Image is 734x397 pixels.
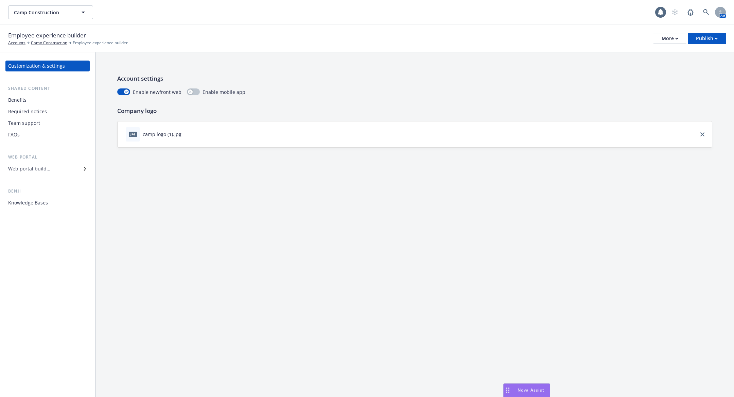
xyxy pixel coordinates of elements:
a: Team support [5,118,90,129]
a: FAQs [5,129,90,140]
a: Required notices [5,106,90,117]
a: Report a Bug [684,5,697,19]
button: Nova Assist [503,383,550,397]
div: Publish [696,33,718,44]
button: More [653,33,686,44]
button: download file [184,131,190,138]
div: Customization & settings [8,61,65,71]
div: Web portal builder [8,163,50,174]
span: Enable mobile app [203,88,245,96]
div: Required notices [8,106,47,117]
div: Web portal [5,154,90,161]
a: Knowledge Bases [5,197,90,208]
a: Accounts [8,40,25,46]
div: camp logo (1).jpg [143,131,181,138]
div: Shared content [5,85,90,92]
div: Drag to move [504,384,512,397]
a: Web portal builder [5,163,90,174]
div: Team support [8,118,40,129]
span: Nova Assist [518,387,544,393]
span: Enable newfront web [133,88,181,96]
span: Camp Construction [14,9,73,16]
div: FAQs [8,129,20,140]
span: Employee experience builder [73,40,128,46]
a: Start snowing [668,5,682,19]
p: Account settings [117,74,712,83]
button: Camp Construction [8,5,93,19]
p: Company logo [117,106,712,115]
a: Benefits [5,95,90,105]
span: Employee experience builder [8,31,86,40]
div: Benji [5,188,90,195]
a: Search [699,5,713,19]
span: jpg [129,132,137,137]
a: Camp Construction [31,40,67,46]
div: More [662,33,678,44]
button: Publish [688,33,726,44]
a: close [698,130,706,138]
a: Customization & settings [5,61,90,71]
div: Knowledge Bases [8,197,48,208]
div: Benefits [8,95,27,105]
